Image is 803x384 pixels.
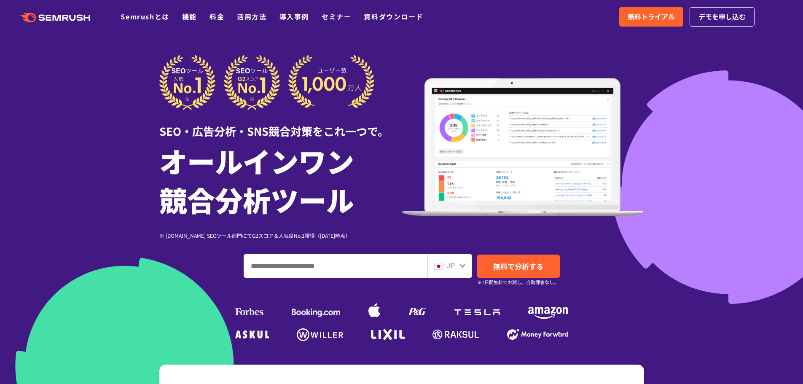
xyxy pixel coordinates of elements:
a: 機能 [182,11,197,21]
a: 無料トライアル [619,7,683,27]
a: 資料ダウンロード [364,11,423,21]
div: SEO・広告分析・SNS競合対策をこれ一つで。 [159,110,402,139]
a: セミナー [322,11,351,21]
a: デモを申し込む [690,7,755,27]
a: 無料で分析する [477,255,560,278]
div: ※ [DOMAIN_NAME] SEOツール部門にてG2スコア＆人気度No.1獲得（[DATE]時点） [159,231,402,239]
span: JP [447,260,455,270]
h1: オールインワン 競合分析ツール [159,141,402,219]
span: 無料トライアル [628,11,675,22]
a: Semrushとは [121,11,169,21]
a: 料金 [209,11,224,21]
span: 無料で分析する [493,261,543,271]
span: デモを申し込む [698,11,746,22]
a: 活用方法 [237,11,266,21]
small: ※7日間無料でお試し。自動課金なし。 [477,278,559,286]
a: 導入事例 [279,11,309,21]
input: ドメイン、キーワードまたはURLを入力してください [244,255,427,277]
